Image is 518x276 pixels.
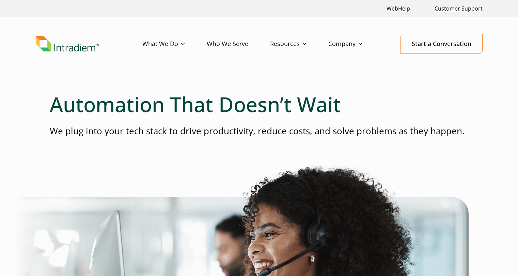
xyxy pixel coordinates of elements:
[207,34,270,54] a: Who We Serve
[50,125,469,137] p: We plug into your tech stack to drive productivity, reduce costs, and solve problems as they happen.
[270,34,328,54] a: Resources
[432,1,485,16] a: Customer Support
[36,36,99,52] img: Intradiem
[328,34,384,54] a: Company
[36,36,142,52] a: Link to homepage of Intradiem
[50,92,469,117] h1: Automation That Doesn’t Wait
[401,34,483,54] a: Start a Conversation
[142,34,207,54] a: What We Do
[384,1,413,16] a: Link opens in a new window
